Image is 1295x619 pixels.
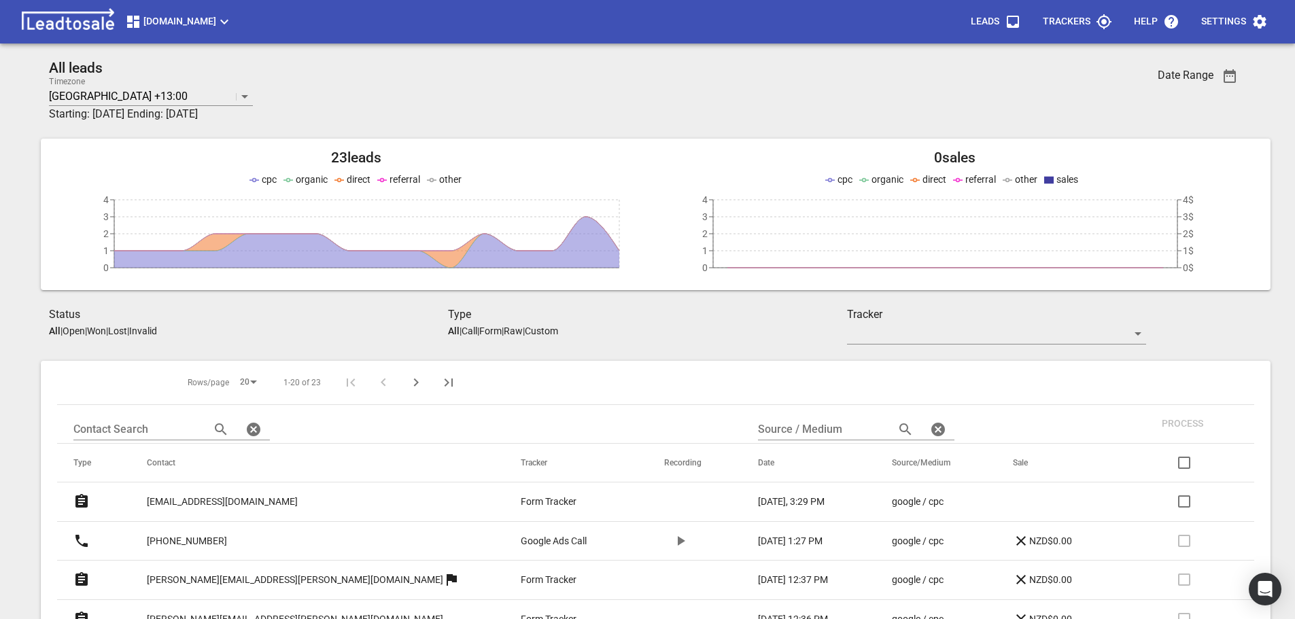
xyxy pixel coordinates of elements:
[1134,15,1158,29] p: Help
[523,325,525,336] span: |
[390,174,420,185] span: referral
[521,573,576,587] p: Form Tracker
[57,149,656,166] h2: 23 leads
[131,444,504,482] th: Contact
[758,573,838,587] a: [DATE] 12:37 PM
[16,8,120,35] img: logo
[892,495,959,509] a: google / cpc
[448,325,460,336] aside: All
[147,495,298,509] p: [EMAIL_ADDRESS][DOMAIN_NAME]
[49,106,1046,122] h3: Starting: [DATE] Ending: [DATE]
[521,495,576,509] p: Form Tracker
[73,571,90,588] svg: Form
[847,306,1146,323] h3: Tracker
[49,306,448,323] h3: Status
[971,15,999,29] p: Leads
[702,211,708,222] tspan: 3
[1183,245,1194,256] tspan: 1$
[892,534,944,548] p: google / cpc
[129,325,157,336] p: Invalid
[103,194,109,205] tspan: 4
[1213,60,1246,92] button: Date Range
[296,174,328,185] span: organic
[521,495,610,509] a: Form Tracker
[125,14,232,30] span: [DOMAIN_NAME]
[702,228,708,239] tspan: 2
[504,444,649,482] th: Tracker
[648,444,741,482] th: Recording
[439,174,462,185] span: other
[448,306,847,323] h3: Type
[73,533,90,549] svg: Call
[57,444,131,482] th: Type
[462,325,477,336] p: Call
[521,534,587,548] p: Google Ads Call
[1183,211,1194,222] tspan: 3$
[892,573,944,587] p: google / cpc
[106,325,108,336] span: |
[1158,69,1213,82] h3: Date Range
[1043,15,1090,29] p: Trackers
[63,325,85,336] p: Open
[521,573,610,587] a: Form Tracker
[1013,533,1097,549] a: NZD$0.00
[147,563,443,597] a: [PERSON_NAME][EMAIL_ADDRESS][PERSON_NAME][DOMAIN_NAME]
[892,495,944,509] p: google / cpc
[702,245,708,256] tspan: 1
[892,573,959,587] a: google / cpc
[758,495,825,509] p: [DATE], 3:29 PM
[235,373,262,391] div: 20
[443,571,460,588] svg: More than one lead from this user
[147,485,298,518] a: [EMAIL_ADDRESS][DOMAIN_NAME]
[758,534,823,548] p: [DATE] 1:27 PM
[1013,571,1072,588] p: NZD$0.00
[876,444,997,482] th: Source/Medium
[432,366,465,399] button: Last Page
[1013,533,1072,549] p: NZD$0.00
[742,444,876,482] th: Date
[1183,194,1194,205] tspan: 4$
[108,325,127,336] p: Lost
[147,525,227,558] a: [PHONE_NUMBER]
[502,325,504,336] span: |
[1013,571,1097,588] a: NZD$0.00
[103,245,109,256] tspan: 1
[460,325,462,336] span: |
[892,534,959,548] a: google / cpc
[758,573,828,587] p: [DATE] 12:37 PM
[127,325,129,336] span: |
[521,534,610,548] a: Google Ads Call
[283,377,321,389] span: 1-20 of 23
[479,325,502,336] p: Form
[103,228,109,239] tspan: 2
[702,262,708,273] tspan: 0
[49,325,61,336] aside: All
[147,573,443,587] p: [PERSON_NAME][EMAIL_ADDRESS][PERSON_NAME][DOMAIN_NAME]
[87,325,106,336] p: Won
[525,325,558,336] p: Custom
[922,174,946,185] span: direct
[871,174,903,185] span: organic
[504,325,523,336] p: Raw
[188,377,229,389] span: Rows/page
[656,149,1255,166] h2: 0 sales
[147,534,227,548] p: [PHONE_NUMBER]
[1056,174,1078,185] span: sales
[477,325,479,336] span: |
[1201,15,1246,29] p: Settings
[262,174,277,185] span: cpc
[965,174,996,185] span: referral
[1183,228,1194,239] tspan: 2$
[400,366,432,399] button: Next Page
[103,211,109,222] tspan: 3
[347,174,370,185] span: direct
[838,174,852,185] span: cpc
[758,534,838,548] a: [DATE] 1:27 PM
[85,325,87,336] span: |
[1249,573,1281,605] div: Open Intercom Messenger
[702,194,708,205] tspan: 4
[61,325,63,336] span: |
[1183,262,1194,273] tspan: 0$
[103,262,109,273] tspan: 0
[1015,174,1037,185] span: other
